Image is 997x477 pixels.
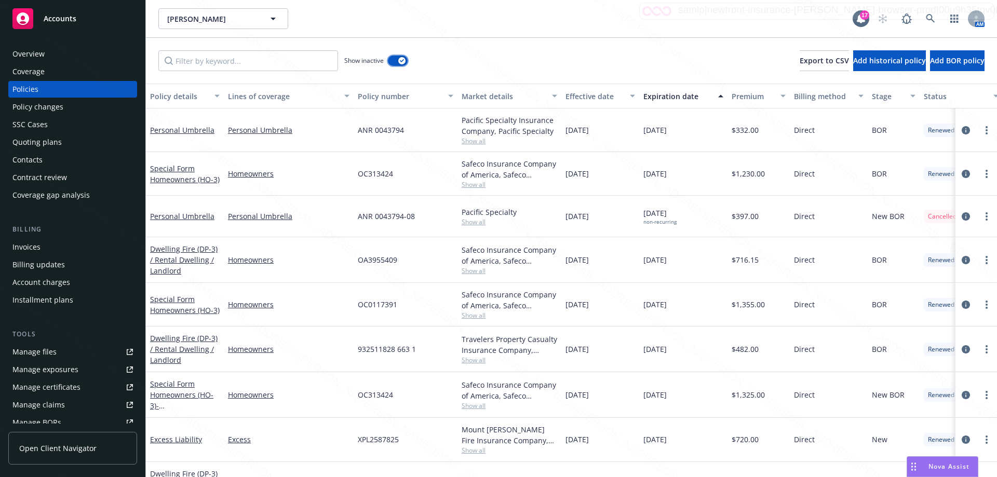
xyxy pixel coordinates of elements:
a: Excess Liability [150,434,202,444]
a: Homeowners [228,389,349,400]
a: more [980,254,993,266]
a: circleInformation [960,210,972,223]
a: Policies [8,81,137,98]
span: Renewed [928,255,954,265]
div: Manage files [12,344,57,360]
a: Manage files [8,344,137,360]
a: circleInformation [960,343,972,356]
div: Policy changes [12,99,63,115]
span: Add BOR policy [930,56,985,65]
a: circleInformation [960,433,972,446]
a: circleInformation [960,168,972,180]
span: [PERSON_NAME] [167,13,257,24]
span: Show all [462,401,557,410]
span: ANR 0043794-08 [358,211,415,222]
a: Special Form Homeowners (HO-3) [150,163,220,184]
button: Policy details [146,84,224,108]
a: circleInformation [960,124,972,137]
span: [DATE] [565,168,589,179]
a: Accounts [8,4,137,33]
div: Manage exposures [12,361,78,378]
a: Overview [8,46,137,62]
span: Direct [794,211,815,222]
button: Premium [727,84,790,108]
a: Excess [228,434,349,445]
div: Manage BORs [12,414,61,431]
a: Personal Umbrella [150,125,214,135]
span: [DATE] [565,254,589,265]
button: Effective date [561,84,639,108]
a: circleInformation [960,389,972,401]
span: Renewed [928,390,954,400]
span: [DATE] [565,434,589,445]
span: $716.15 [732,254,759,265]
span: Nova Assist [928,462,969,471]
span: $1,355.00 [732,299,765,310]
a: Special Form Homeowners (HO-3) [150,379,216,421]
span: [DATE] [565,125,589,135]
div: Stage [872,91,904,102]
div: Coverage gap analysis [12,187,90,203]
div: Coverage [12,63,45,80]
div: SSC Cases [12,116,48,133]
span: Show all [462,137,557,145]
div: Manage certificates [12,379,80,396]
a: Installment plans [8,292,137,308]
span: Export to CSV [800,56,849,65]
span: Renewed [928,435,954,444]
a: circleInformation [960,298,972,311]
span: Open Client Navigator [19,443,97,454]
a: more [980,298,993,311]
a: Homeowners [228,299,349,310]
a: Manage exposures [8,361,137,378]
span: New BOR [872,211,905,222]
div: Contacts [12,152,43,168]
a: Coverage [8,63,137,80]
span: XPL2587825 [358,434,399,445]
span: $1,325.00 [732,389,765,400]
span: $720.00 [732,434,759,445]
span: [DATE] [565,211,589,222]
div: Market details [462,91,546,102]
span: Direct [794,254,815,265]
a: Contract review [8,169,137,186]
a: Dwelling Fire (DP-3) / Rental Dwelling / Landlord [150,333,218,365]
div: Drag to move [907,457,920,476]
a: Personal Umbrella [228,125,349,135]
div: Safeco Insurance Company of America, Safeco Insurance [462,158,557,180]
a: Dwelling Fire (DP-3) / Rental Dwelling / Landlord [150,244,218,276]
div: Policies [12,81,38,98]
div: Effective date [565,91,624,102]
div: Safeco Insurance Company of America, Safeco Insurance [462,379,557,401]
span: BOR [872,299,887,310]
button: Nova Assist [907,456,978,477]
a: Homeowners [228,254,349,265]
a: Homeowners [228,344,349,355]
button: Add BOR policy [930,50,985,71]
div: Premium [732,91,774,102]
a: Quoting plans [8,134,137,151]
div: Contract review [12,169,67,186]
span: Show all [462,311,557,320]
a: Report a Bug [896,8,917,29]
div: Lines of coverage [228,91,338,102]
button: Market details [457,84,561,108]
div: Billing updates [12,256,65,273]
div: Pacific Specialty [462,207,557,217]
a: Personal Umbrella [228,211,349,222]
span: [DATE] [643,389,667,400]
span: [DATE] [565,389,589,400]
div: Manage claims [12,397,65,413]
a: more [980,168,993,180]
a: more [980,433,993,446]
span: New BOR [872,389,905,400]
span: OA3955409 [358,254,397,265]
span: Renewed [928,169,954,179]
div: Pacific Specialty Insurance Company, Pacific Specialty [462,115,557,137]
span: Renewed [928,300,954,309]
span: [DATE] [565,299,589,310]
span: $397.00 [732,211,759,222]
span: Cancelled [928,212,956,221]
span: 932511828 663 1 [358,344,416,355]
span: [DATE] [643,434,667,445]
